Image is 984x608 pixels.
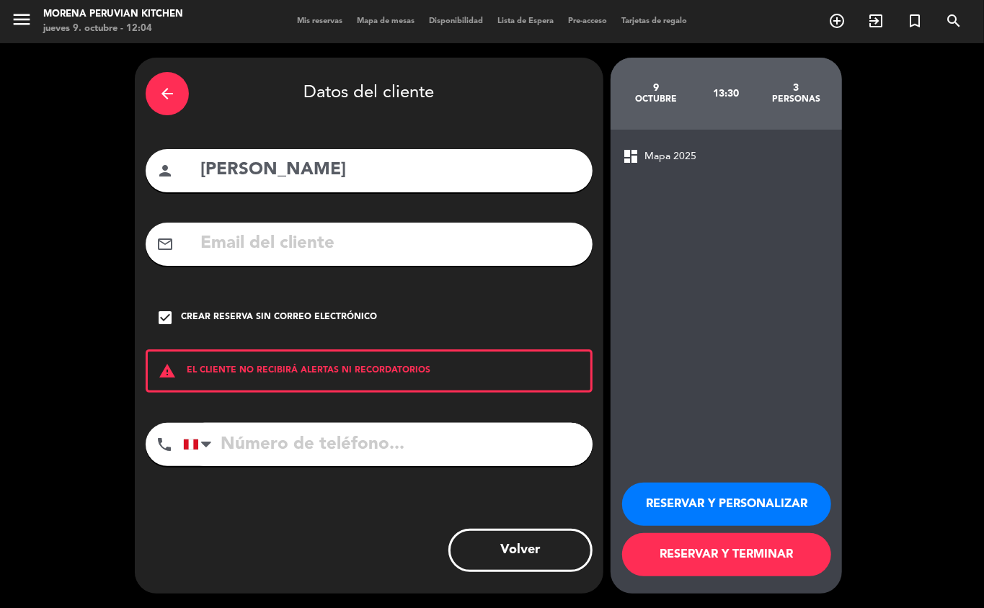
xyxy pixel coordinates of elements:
i: phone [156,436,173,453]
i: turned_in_not [906,12,923,30]
span: Mapa 2025 [644,148,696,165]
span: Lista de Espera [490,17,561,25]
i: exit_to_app [867,12,885,30]
div: 13:30 [691,68,761,119]
span: Tarjetas de regalo [614,17,694,25]
span: Mapa de mesas [350,17,422,25]
div: 3 [761,82,831,94]
div: Peru (Perú): +51 [184,424,217,465]
button: RESERVAR Y TERMINAR [622,533,831,576]
div: Morena Peruvian Kitchen [43,7,183,22]
span: dashboard [622,148,639,165]
div: EL CLIENTE NO RECIBIRÁ ALERTAS NI RECORDATORIOS [146,349,593,393]
button: menu [11,9,32,35]
div: octubre [621,94,691,105]
span: Pre-acceso [561,17,614,25]
input: Nombre del cliente [199,156,582,185]
div: 9 [621,82,691,94]
button: Volver [448,529,593,572]
span: Disponibilidad [422,17,490,25]
button: RESERVAR Y PERSONALIZAR [622,483,831,526]
div: Crear reserva sin correo electrónico [181,310,377,325]
i: person [156,162,174,179]
i: check_box [156,309,174,326]
div: jueves 9. octubre - 12:04 [43,22,183,36]
i: add_circle_outline [828,12,846,30]
span: Mis reservas [290,17,350,25]
input: Email del cliente [199,229,582,259]
i: warning [148,362,187,380]
i: mail_outline [156,236,174,253]
input: Número de teléfono... [183,423,593,466]
div: personas [761,94,831,105]
i: arrow_back [159,85,176,102]
div: Datos del cliente [146,68,593,119]
i: search [945,12,962,30]
i: menu [11,9,32,30]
